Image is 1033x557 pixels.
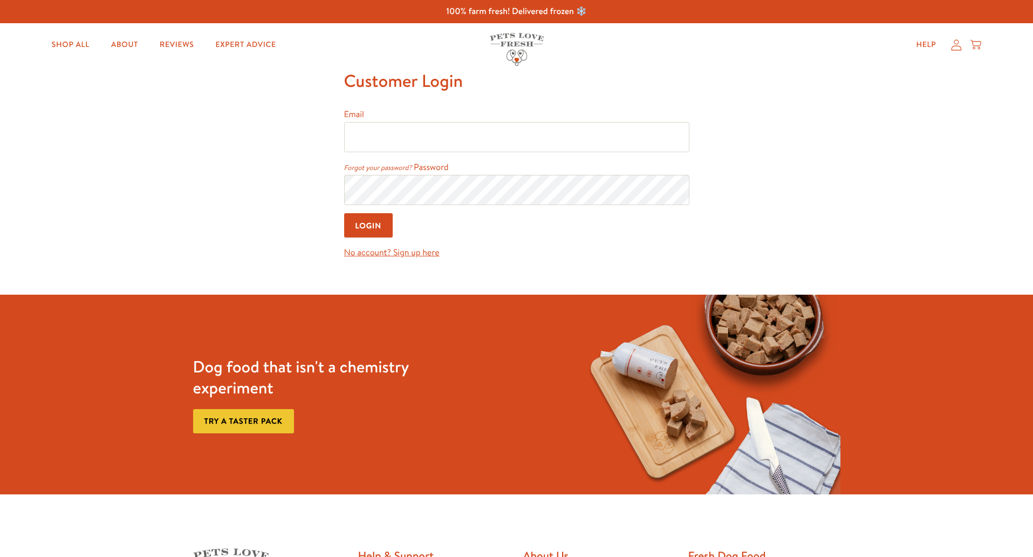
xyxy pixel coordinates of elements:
label: Password [414,161,449,173]
h1: Customer Login [344,66,689,96]
a: About [102,34,147,56]
a: Shop All [43,34,98,56]
a: No account? Sign up here [344,247,440,259]
h3: Dog food that isn't a chemistry experiment [193,356,458,398]
a: Reviews [151,34,202,56]
a: Help [908,34,945,56]
input: Login [344,213,393,237]
a: Expert Advice [207,34,284,56]
img: Pets Love Fresh [490,33,544,66]
img: Fussy [576,295,840,494]
a: Forgot your password? [344,163,412,173]
label: Email [344,108,364,120]
a: Try a taster pack [193,409,294,433]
